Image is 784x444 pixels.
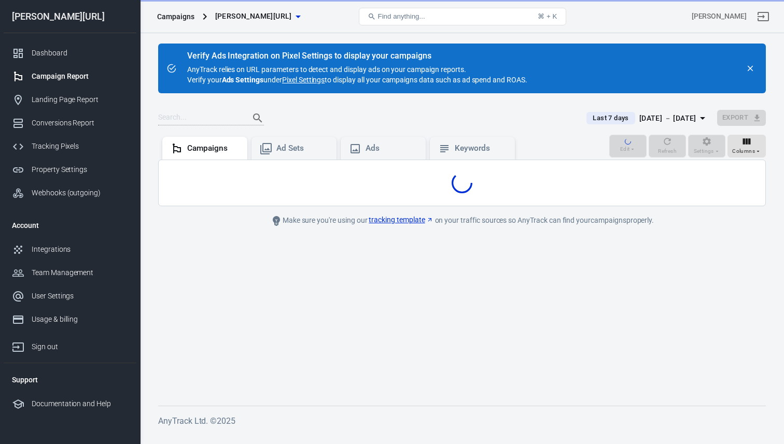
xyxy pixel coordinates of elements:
[32,341,128,352] div: Sign out
[32,48,128,59] div: Dashboard
[732,147,755,156] span: Columns
[211,7,304,26] button: [PERSON_NAME][URL]
[4,181,136,205] a: Webhooks (outgoing)
[32,71,128,82] div: Campaign Report
[32,314,128,325] div: Usage & billing
[369,214,433,225] a: tracking template
[32,118,128,128] div: Conversions Report
[4,331,136,359] a: Sign out
[158,414,766,427] h6: AnyTrack Ltd. © 2025
[187,51,527,61] div: Verify Ads Integration on Pixel Settings to display your campaigns
[32,244,128,255] div: Integrations
[32,164,128,175] div: Property Settings
[578,110,717,127] button: Last 7 days[DATE] － [DATE]
[222,76,264,84] strong: Ads Settings
[282,75,325,85] a: Pixel Settings
[32,141,128,152] div: Tracking Pixels
[751,4,776,29] a: Sign out
[32,188,128,198] div: Webhooks (outgoing)
[187,52,527,85] div: AnyTrack relies on URL parameters to detect and display ads on your campaign reports. Verify your...
[32,94,128,105] div: Landing Page Report
[366,143,417,154] div: Ads
[4,284,136,308] a: User Settings
[4,65,136,88] a: Campaign Report
[639,112,696,125] div: [DATE] － [DATE]
[455,143,507,154] div: Keywords
[4,135,136,158] a: Tracking Pixels
[4,367,136,392] li: Support
[158,111,241,125] input: Search...
[215,10,292,23] span: glorya.ai
[4,41,136,65] a: Dashboard
[157,11,194,22] div: Campaigns
[4,261,136,284] a: Team Management
[359,8,566,25] button: Find anything...⌘ + K
[4,158,136,181] a: Property Settings
[32,398,128,409] div: Documentation and Help
[4,238,136,261] a: Integrations
[4,111,136,135] a: Conversions Report
[378,12,425,20] span: Find anything...
[187,143,239,154] div: Campaigns
[743,61,758,76] button: close
[32,267,128,278] div: Team Management
[4,308,136,331] a: Usage & billing
[589,113,633,123] span: Last 7 days
[727,135,766,157] button: Columns
[245,106,270,131] button: Search
[4,213,136,238] li: Account
[538,12,557,20] div: ⌘ + K
[4,88,136,111] a: Landing Page Report
[4,12,136,21] div: [PERSON_NAME][URL]
[229,214,695,227] div: Make sure you're using our on your traffic sources so AnyTrack can find your campaigns properly.
[692,11,747,22] div: Account id: Zo3YXUXY
[32,291,128,302] div: User Settings
[276,143,328,154] div: Ad Sets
